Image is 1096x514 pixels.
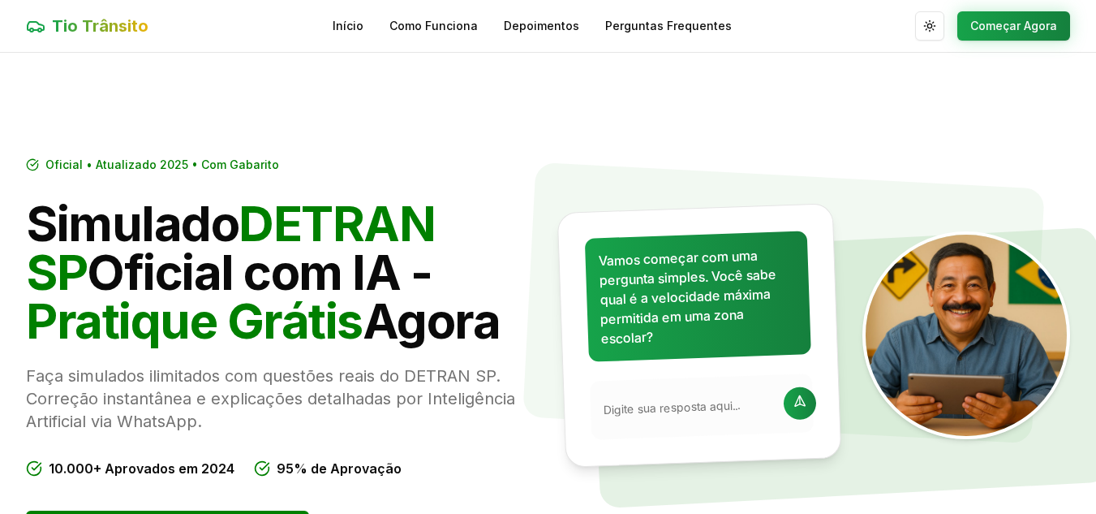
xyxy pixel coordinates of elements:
a: Como Funciona [389,18,478,34]
a: Depoimentos [504,18,579,34]
span: Oficial • Atualizado 2025 • Com Gabarito [45,157,279,173]
img: Tio Trânsito [862,231,1070,439]
p: Vamos começar com uma pergunta simples. Você sabe qual é a velocidade máxima permitida em uma zon... [598,244,797,348]
h1: Simulado Oficial com IA - Agora [26,199,535,345]
a: Tio Trânsito [26,15,148,37]
p: Faça simulados ilimitados com questões reais do DETRAN SP. Correção instantânea e explicações det... [26,365,535,433]
a: Início [333,18,363,34]
span: 10.000+ Aprovados em 2024 [49,459,234,478]
span: Pratique Grátis [26,292,363,350]
button: Começar Agora [957,11,1070,41]
input: Digite sua resposta aqui... [603,396,774,418]
span: Tio Trânsito [52,15,148,37]
span: 95% de Aprovação [277,459,402,478]
span: DETRAN SP [26,194,435,301]
a: Perguntas Frequentes [605,18,732,34]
